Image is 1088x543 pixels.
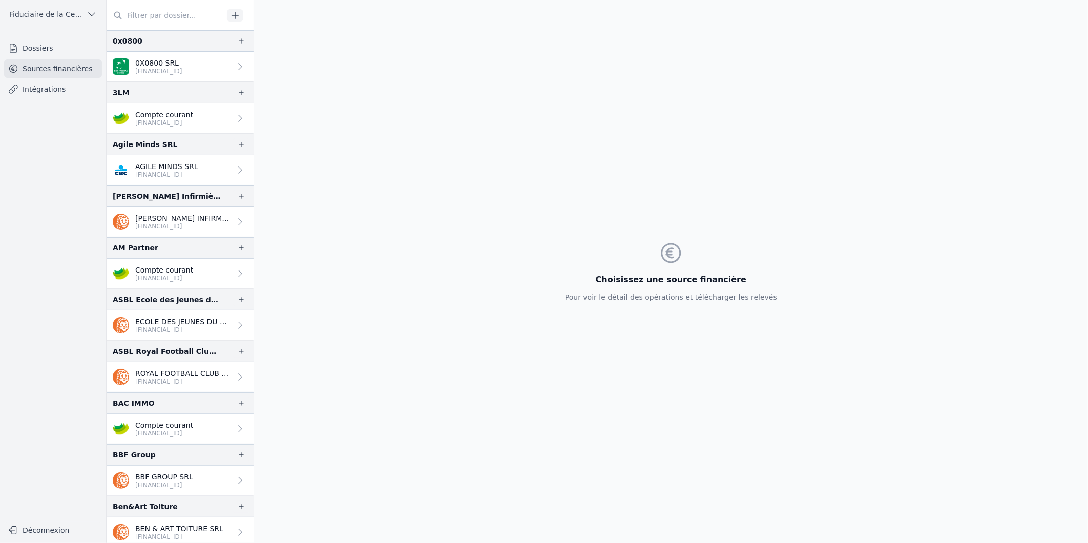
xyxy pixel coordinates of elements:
img: ing.png [113,214,129,230]
a: Intégrations [4,80,102,98]
div: ASBL Royal Football Club [PERSON_NAME] [113,345,221,358]
p: [FINANCIAL_ID] [135,119,193,127]
p: [FINANCIAL_ID] [135,274,193,282]
p: [FINANCIAL_ID] [135,429,193,437]
img: ing.png [113,369,129,385]
img: BNP_BE_BUSINESS_GEBABEBB.png [113,58,129,75]
div: AM Partner [113,242,158,254]
span: Fiduciaire de la Cense & Associés [9,9,82,19]
div: ASBL Ecole des jeunes du Royal football Club Hannutois [113,294,221,306]
a: AGILE MINDS SRL [FINANCIAL_ID] [107,155,254,185]
p: 0X0800 SRL [135,58,182,68]
h3: Choisissez une source financière [565,274,777,286]
img: crelan.png [113,421,129,437]
a: ECOLE DES JEUNES DU ROYAL FOOTBALL CLUB WALLONIA HANNUT ASBL [FINANCIAL_ID] [107,310,254,341]
a: ROYAL FOOTBALL CLUB WALLONIA HANNUT ASBL [FINANCIAL_ID] [107,362,254,392]
div: Ben&Art Toiture [113,500,178,513]
a: Compte courant [FINANCIAL_ID] [107,259,254,289]
a: BBF GROUP SRL [FINANCIAL_ID] [107,466,254,496]
img: crelan.png [113,265,129,282]
p: [FINANCIAL_ID] [135,481,193,489]
p: BEN & ART TOITURE SRL [135,524,223,534]
p: [PERSON_NAME] INFIRMIERE SCOMM [135,213,231,223]
p: Pour voir le détail des opérations et télécharger les relevés [565,292,777,302]
a: Compte courant [FINANCIAL_ID] [107,103,254,134]
div: Agile Minds SRL [113,138,178,151]
p: [FINANCIAL_ID] [135,326,231,334]
button: Fiduciaire de la Cense & Associés [4,6,102,23]
a: 0X0800 SRL [FINANCIAL_ID] [107,52,254,82]
div: BAC IMMO [113,397,155,409]
p: [FINANCIAL_ID] [135,533,223,541]
p: Compte courant [135,420,193,430]
img: ing.png [113,472,129,489]
button: Déconnexion [4,522,102,538]
p: ROYAL FOOTBALL CLUB WALLONIA HANNUT ASBL [135,368,231,379]
img: CBC_CREGBEBB.png [113,162,129,178]
p: BBF GROUP SRL [135,472,193,482]
img: crelan.png [113,110,129,127]
div: 0x0800 [113,35,142,47]
a: Dossiers [4,39,102,57]
p: [FINANCIAL_ID] [135,378,231,386]
div: [PERSON_NAME] Infirmière [113,190,221,202]
img: ing.png [113,524,129,540]
p: [FINANCIAL_ID] [135,222,231,231]
div: BBF Group [113,449,156,461]
p: Compte courant [135,265,193,275]
p: [FINANCIAL_ID] [135,67,182,75]
input: Filtrer par dossier... [107,6,223,25]
img: ing.png [113,317,129,333]
p: [FINANCIAL_ID] [135,171,198,179]
a: Sources financières [4,59,102,78]
p: AGILE MINDS SRL [135,161,198,172]
div: 3LM [113,87,130,99]
a: [PERSON_NAME] INFIRMIERE SCOMM [FINANCIAL_ID] [107,207,254,237]
a: Compte courant [FINANCIAL_ID] [107,414,254,444]
p: ECOLE DES JEUNES DU ROYAL FOOTBALL CLUB WALLONIA HANNUT ASBL [135,317,231,327]
p: Compte courant [135,110,193,120]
